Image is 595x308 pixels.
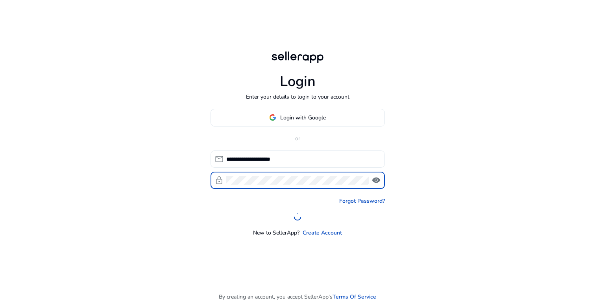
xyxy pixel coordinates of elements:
a: Forgot Password? [339,197,385,205]
a: Terms Of Service [333,293,376,301]
span: Login with Google [280,114,326,122]
p: New to SellerApp? [253,229,299,237]
span: visibility [371,176,381,185]
span: lock [214,176,224,185]
h1: Login [280,73,316,90]
a: Create Account [303,229,342,237]
p: or [211,134,385,143]
button: Login with Google [211,109,385,126]
p: Enter your details to login to your account [246,93,349,101]
span: mail [214,154,224,164]
img: google-logo.svg [269,114,276,121]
